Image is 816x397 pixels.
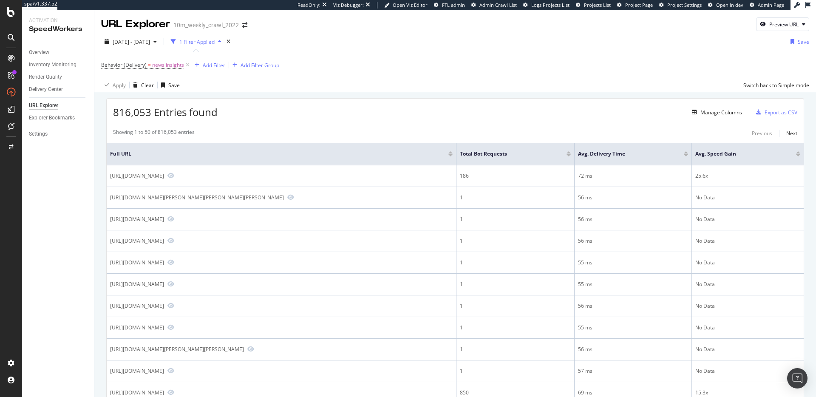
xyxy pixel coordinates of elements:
div: Apply [113,82,126,89]
div: [URL][DOMAIN_NAME] [110,324,164,331]
button: Save [158,78,180,92]
div: 69 ms [578,389,688,397]
a: Open Viz Editor [384,2,428,9]
button: 1 Filter Applied [167,35,225,48]
div: 25.6x [695,172,800,180]
span: Admin Page [758,2,784,8]
div: arrow-right-arrow-left [242,22,247,28]
div: 1 [460,324,571,332]
div: [URL][DOMAIN_NAME] [110,216,164,223]
a: Preview https://www.realtor.com/news/search/?q=3rivers+fcu+check+deposit+clearing+time&size=n_50_n [167,216,174,222]
a: Project Settings [659,2,702,9]
div: 56 ms [578,216,688,223]
a: Preview https://www.realtor.com/research/topics/luxury-housing/ [167,389,174,395]
div: Clear [141,82,154,89]
div: [URL][DOMAIN_NAME] [110,172,164,179]
div: 72 ms [578,172,688,180]
a: Settings [29,130,88,139]
a: Admin Crawl List [471,2,517,9]
div: No Data [695,194,800,201]
div: Delivery Center [29,85,63,94]
div: No Data [695,259,800,267]
div: 1 [460,237,571,245]
div: [URL][DOMAIN_NAME] [110,302,164,309]
div: [URL][DOMAIN_NAME] [110,237,164,244]
div: times [225,37,232,46]
a: FTL admin [434,2,465,9]
a: Open in dev [708,2,743,9]
div: No Data [695,324,800,332]
span: Behavior (Delivery) [101,61,147,68]
div: Inventory Monitoring [29,60,76,69]
button: Add Filter [191,60,225,70]
button: Preview URL [756,17,809,31]
div: ReadOnly: [297,2,320,9]
button: Add Filter Group [229,60,279,70]
a: Preview https://www.realtor.com/news/search/?q=gall+bladder+removal&size=n_50_n [167,324,174,330]
span: Open in dev [716,2,743,8]
a: Preview https://www.realtor.com/news/trends/landlords-offering-concessions/ [167,173,174,179]
div: 1 [460,346,571,353]
a: Preview https://www.realtor.com/news/search/?q=andres+orozco+batista+22+granadilla&size=n_50_n [287,194,294,200]
a: Preview https://www.realtor.com/news/search/?q=mendota+car+insurance+phone+number&size=n_50_n [167,368,174,374]
span: FTL admin [442,2,465,8]
a: Inventory Monitoring [29,60,88,69]
div: 55 ms [578,259,688,267]
div: 56 ms [578,237,688,245]
button: [DATE] - [DATE] [101,35,160,48]
button: Clear [130,78,154,92]
span: = [148,61,151,68]
div: SpeedWorkers [29,24,87,34]
a: Explorer Bookmarks [29,113,88,122]
span: Full URL [110,150,436,158]
a: Preview https://www.realtor.com/news/search/?q=Where+Is+Odin+now%3F&size=n_50_n [167,303,174,309]
a: Overview [29,48,88,57]
div: 55 ms [578,324,688,332]
div: Preview URL [769,21,799,28]
div: No Data [695,302,800,310]
div: URL Explorer [101,17,170,31]
a: Logs Projects List [523,2,569,9]
div: 1 [460,216,571,223]
span: Total Bot Requests [460,150,554,158]
span: Admin Crawl List [479,2,517,8]
div: Settings [29,130,48,139]
div: Save [798,38,809,45]
div: 57 ms [578,367,688,375]
div: [URL][DOMAIN_NAME] [110,367,164,374]
span: Logs Projects List [531,2,569,8]
div: No Data [695,281,800,288]
div: No Data [695,216,800,223]
div: 56 ms [578,194,688,201]
span: Projects List [584,2,611,8]
div: 1 Filter Applied [179,38,215,45]
div: Next [786,130,797,137]
div: [URL][DOMAIN_NAME][PERSON_NAME][PERSON_NAME] [110,346,244,353]
button: Manage Columns [688,107,742,117]
div: No Data [695,346,800,353]
span: Avg. Delivery Time [578,150,671,158]
a: Delivery Center [29,85,88,94]
div: 186 [460,172,571,180]
span: Open Viz Editor [393,2,428,8]
div: Open Intercom Messenger [787,368,807,388]
div: Switch back to Simple mode [743,82,809,89]
a: Preview https://www.realtor.com/news/search/?q=burmeister+kalland+drive+Albertville%2C+mn&size=n_... [247,346,254,352]
a: Preview https://www.realtor.com/news/search/?q=34320+panorama+dr+steamboat+springs+co+80487+OWNER... [167,281,174,287]
span: 816,053 Entries found [113,105,218,119]
button: Switch back to Simple mode [740,78,809,92]
span: news insights [152,59,184,71]
a: Projects List [576,2,611,9]
div: URL Explorer [29,101,58,110]
div: Explorer Bookmarks [29,113,75,122]
div: Manage Columns [700,109,742,116]
div: Showing 1 to 50 of 816,053 entries [113,128,195,139]
a: Preview https://www.realtor.com/news/search/?q=old+farm+road+wilbraham&size=n_50_n [167,238,174,244]
div: Viz Debugger: [333,2,364,9]
div: Add Filter Group [241,62,279,69]
div: 1 [460,194,571,201]
div: 56 ms [578,346,688,353]
div: 1 [460,259,571,267]
a: Preview https://www.realtor.com/news/search/?q=get+best+savings+in+Miami&size=n_50_n [167,259,174,265]
div: [URL][DOMAIN_NAME] [110,281,164,288]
